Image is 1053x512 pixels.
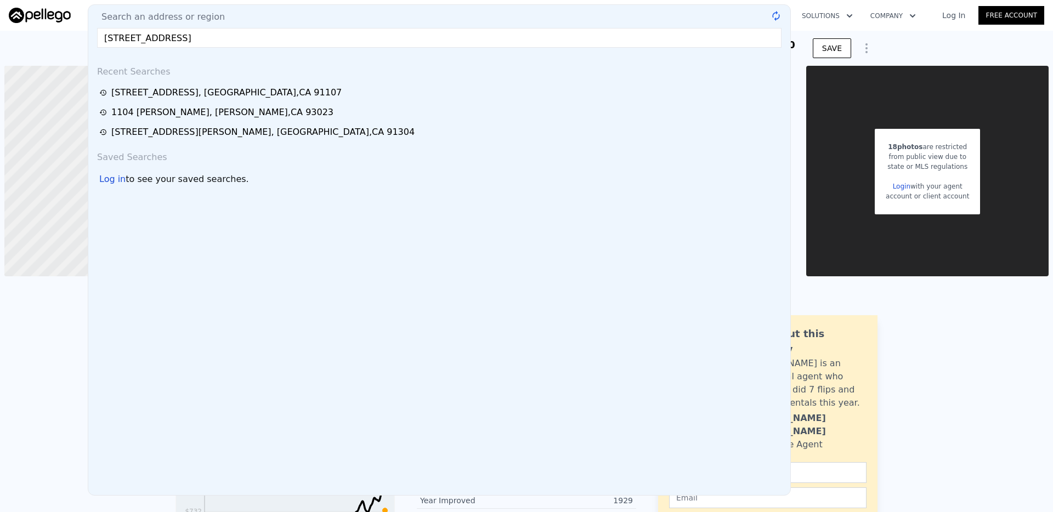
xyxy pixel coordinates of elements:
div: Ask about this property [744,326,867,357]
div: [STREET_ADDRESS][PERSON_NAME] , [GEOGRAPHIC_DATA] , CA 91304 [111,126,415,139]
div: Year Improved [420,495,526,506]
button: Solutions [793,6,862,26]
a: 1104 [PERSON_NAME], [PERSON_NAME],CA 93023 [99,106,783,119]
div: [STREET_ADDRESS] , [GEOGRAPHIC_DATA] , CA 91107 [111,86,342,99]
img: Pellego [9,8,71,23]
div: [PERSON_NAME] is an active local agent who personally did 7 flips and bought 3 rentals this year. [744,357,867,409]
span: Search an address or region [93,10,225,24]
div: 1104 [PERSON_NAME] , [PERSON_NAME] , CA 93023 [111,106,333,119]
span: to see your saved searches. [126,173,248,186]
a: Login [893,183,910,190]
input: Enter an address, city, region, neighborhood or zip code [97,28,782,48]
div: 1929 [526,495,633,506]
span: with your agent [910,183,963,190]
span: 18 photos [888,143,922,151]
button: Show Options [856,37,877,59]
div: from public view due to [886,152,969,162]
button: Company [862,6,925,26]
a: Free Account [978,6,1044,25]
input: Email [669,487,867,508]
div: Log in [99,173,126,186]
button: SAVE [813,38,851,58]
div: are restricted [886,142,969,152]
div: Saved Searches [93,142,786,168]
a: Log In [929,10,978,21]
div: Recent Searches [93,56,786,83]
div: account or client account [886,191,969,201]
a: [STREET_ADDRESS][PERSON_NAME], [GEOGRAPHIC_DATA],CA 91304 [99,126,783,139]
div: [PERSON_NAME] [PERSON_NAME] [744,412,867,438]
a: [STREET_ADDRESS], [GEOGRAPHIC_DATA],CA 91107 [99,86,783,99]
div: state or MLS regulations [886,162,969,172]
